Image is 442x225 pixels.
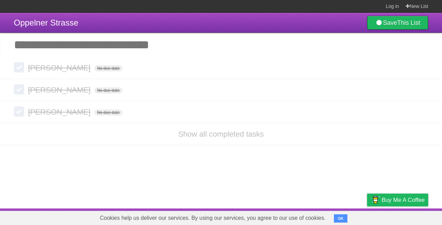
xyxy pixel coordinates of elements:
[367,16,428,30] a: SaveThis List
[385,210,428,223] a: Suggest a feature
[367,194,428,206] a: Buy me a coffee
[334,214,347,223] button: OK
[94,87,122,94] span: No due date
[14,84,24,95] label: Done
[93,211,333,225] span: Cookies help us deliver our services. By using our services, you agree to our use of cookies.
[14,62,24,72] label: Done
[28,108,92,116] span: [PERSON_NAME]
[371,194,380,206] img: Buy me a coffee
[335,210,350,223] a: Terms
[28,63,92,72] span: [PERSON_NAME]
[94,65,122,71] span: No due date
[94,109,122,116] span: No due date
[275,210,290,223] a: About
[14,106,24,117] label: Done
[28,86,92,94] span: [PERSON_NAME]
[178,130,264,138] a: Show all completed tasks
[358,210,376,223] a: Privacy
[14,18,78,27] span: Oppelner Strasse
[397,19,420,26] b: This List
[298,210,326,223] a: Developers
[382,194,425,206] span: Buy me a coffee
